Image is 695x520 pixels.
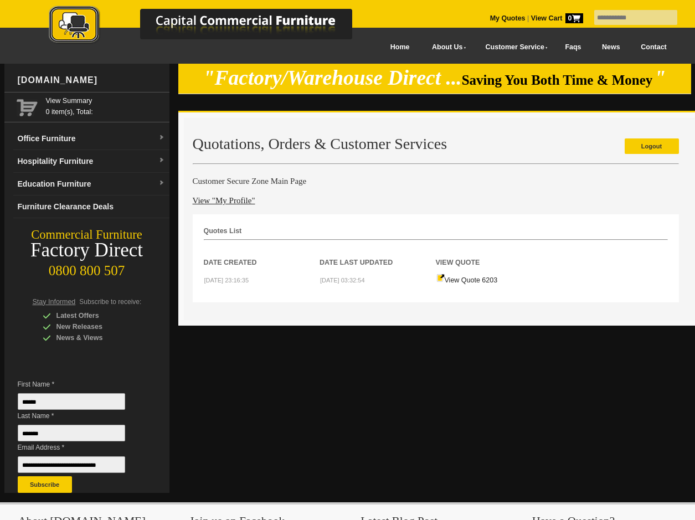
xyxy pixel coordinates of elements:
img: dropdown [158,135,165,141]
div: 0800 800 507 [4,258,169,279]
a: View Quote 6203 [436,276,498,284]
a: Office Furnituredropdown [13,127,169,150]
span: Subscribe to receive: [79,298,141,306]
button: Subscribe [18,476,72,493]
em: "Factory/Warehouse Direct ... [203,66,462,89]
h2: Quotations, Orders & Customer Services [193,136,679,152]
span: 0 item(s), Total: [46,95,165,116]
a: News [591,35,630,60]
div: Latest Offers [43,310,148,321]
span: First Name * [18,379,142,390]
a: Customer Service [473,35,554,60]
img: Quote-icon [436,274,445,282]
a: View "My Profile" [193,196,255,205]
img: dropdown [158,157,165,164]
th: View Quote [436,240,552,268]
input: First Name * [18,393,125,410]
a: Hospitality Furnituredropdown [13,150,169,173]
a: Contact [630,35,677,60]
img: dropdown [158,180,165,187]
input: Email Address * [18,456,125,473]
a: View Cart0 [529,14,583,22]
div: Factory Direct [4,243,169,258]
div: [DOMAIN_NAME] [13,64,169,97]
strong: Quotes List [204,227,242,235]
img: Capital Commercial Furniture Logo [18,6,406,46]
strong: View Cart [531,14,583,22]
span: Email Address * [18,442,142,453]
a: Faqs [555,35,592,60]
a: About Us [420,35,473,60]
div: Commercial Furniture [4,227,169,243]
a: View Summary [46,95,165,106]
a: Furniture Clearance Deals [13,195,169,218]
small: [DATE] 03:32:54 [320,277,365,284]
div: News & Views [43,332,148,343]
span: Saving You Both Time & Money [462,73,653,87]
th: Date Last Updated [320,240,436,268]
th: Date Created [204,240,320,268]
div: New Releases [43,321,148,332]
span: 0 [565,13,583,23]
h4: Customer Secure Zone Main Page [193,176,679,187]
a: Education Furnituredropdown [13,173,169,195]
span: Stay Informed [33,298,76,306]
a: Logout [625,138,679,154]
span: Last Name * [18,410,142,421]
em: " [655,66,666,89]
input: Last Name * [18,425,125,441]
small: [DATE] 23:16:35 [204,277,249,284]
a: My Quotes [490,14,526,22]
a: Capital Commercial Furniture Logo [18,6,406,49]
